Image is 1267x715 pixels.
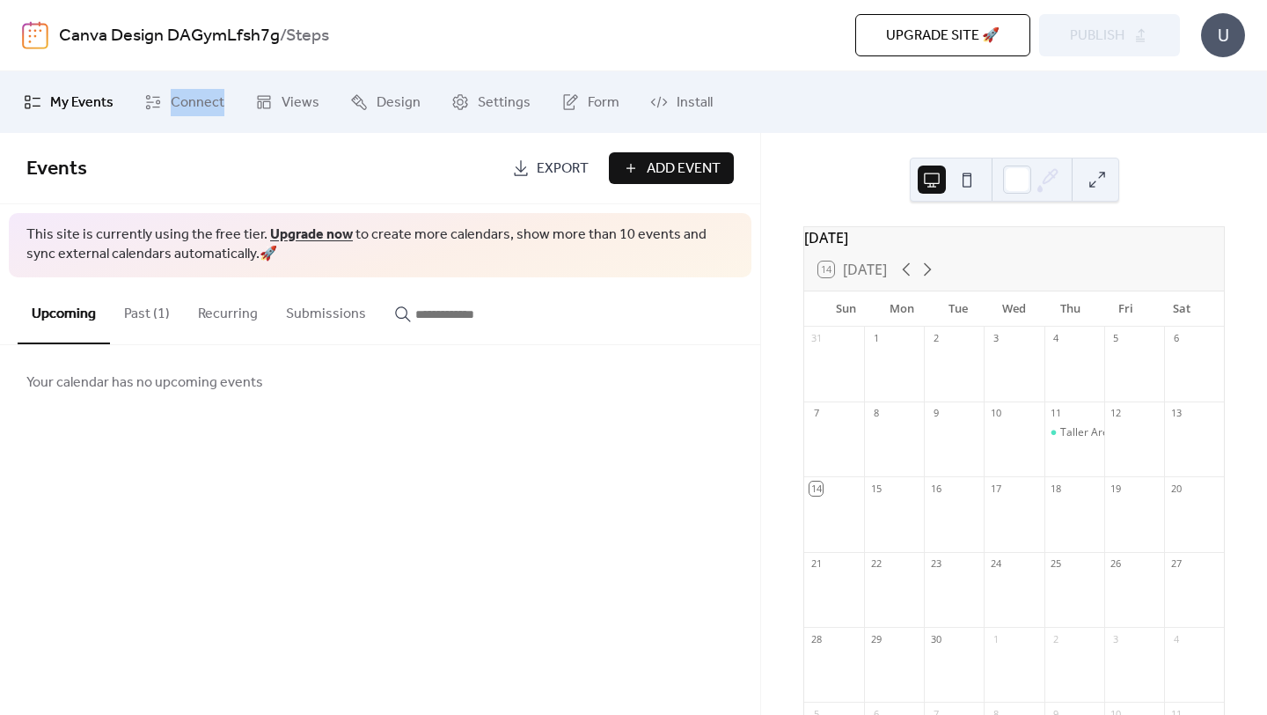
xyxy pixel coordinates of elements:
[1050,332,1063,345] div: 4
[1153,291,1210,327] div: Sat
[499,152,602,184] a: Export
[537,158,589,180] span: Export
[809,332,823,345] div: 31
[989,557,1002,571] div: 24
[1050,482,1063,495] div: 18
[609,152,734,184] button: Add Event
[1169,557,1183,571] div: 27
[989,632,1002,645] div: 1
[929,332,942,345] div: 2
[270,221,353,248] a: Upgrade now
[22,21,48,49] img: logo
[986,291,1043,327] div: Wed
[1042,291,1098,327] div: Thu
[478,92,531,114] span: Settings
[1201,13,1245,57] div: U
[1110,557,1123,571] div: 26
[282,92,319,114] span: Views
[855,14,1030,56] button: Upgrade site 🚀
[50,92,114,114] span: My Events
[438,78,544,126] a: Settings
[1110,407,1123,420] div: 12
[929,407,942,420] div: 9
[886,26,1000,47] span: Upgrade site 🚀
[18,277,110,344] button: Upcoming
[1169,332,1183,345] div: 6
[647,158,721,180] span: Add Event
[171,92,224,114] span: Connect
[11,78,127,126] a: My Events
[929,482,942,495] div: 16
[989,407,1002,420] div: 10
[929,557,942,571] div: 23
[588,92,619,114] span: Form
[26,372,263,394] span: Your calendar has no upcoming events
[1169,482,1183,495] div: 20
[809,632,823,645] div: 28
[548,78,633,126] a: Form
[26,225,734,265] span: This site is currently using the free tier. to create more calendars, show more than 10 events an...
[1050,407,1063,420] div: 11
[1169,632,1183,645] div: 4
[1110,332,1123,345] div: 5
[929,632,942,645] div: 30
[131,78,238,126] a: Connect
[1098,291,1154,327] div: Fri
[930,291,986,327] div: Tue
[989,332,1002,345] div: 3
[1050,632,1063,645] div: 2
[377,92,421,114] span: Design
[869,407,883,420] div: 8
[677,92,713,114] span: Install
[875,291,931,327] div: Mon
[110,277,184,343] button: Past (1)
[1110,482,1123,495] div: 19
[26,150,87,188] span: Events
[1050,557,1063,571] div: 25
[869,332,883,345] div: 1
[809,482,823,495] div: 14
[1169,407,1183,420] div: 13
[804,227,1224,248] div: [DATE]
[869,632,883,645] div: 29
[59,19,280,53] a: Canva Design DAGymLfsh7g
[1110,632,1123,645] div: 3
[272,277,380,343] button: Submissions
[286,19,329,53] b: Steps
[184,277,272,343] button: Recurring
[869,482,883,495] div: 15
[280,19,286,53] b: /
[818,291,875,327] div: Sun
[869,557,883,571] div: 22
[1044,425,1104,440] div: Taller Arepas con Vanesa y Arturo
[637,78,726,126] a: Install
[809,407,823,420] div: 7
[809,557,823,571] div: 21
[989,482,1002,495] div: 17
[337,78,434,126] a: Design
[242,78,333,126] a: Views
